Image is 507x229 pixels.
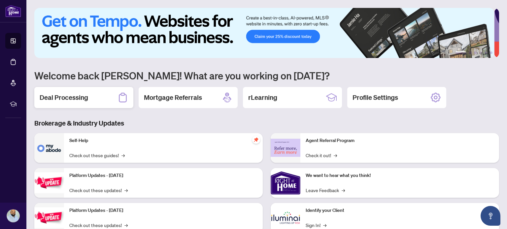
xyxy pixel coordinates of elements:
[271,139,300,157] img: Agent Referral Program
[490,51,492,54] button: 6
[469,51,471,54] button: 2
[69,186,128,194] a: Check out these updates!→
[34,8,494,58] img: Slide 0
[144,93,202,102] h2: Mortgage Referrals
[34,119,499,128] h3: Brokerage & Industry Updates
[271,168,300,198] img: We want to hear what you think!
[342,186,345,194] span: →
[456,51,466,54] button: 1
[306,207,494,214] p: Identify your Client
[121,152,125,159] span: →
[481,206,500,226] button: Open asap
[7,210,19,222] img: Profile Icon
[40,93,88,102] h2: Deal Processing
[306,152,337,159] a: Check it out!→
[69,207,257,214] p: Platform Updates - [DATE]
[323,221,326,229] span: →
[248,93,277,102] h2: rLearning
[306,137,494,144] p: Agent Referral Program
[69,137,257,144] p: Self-Help
[124,221,128,229] span: →
[334,152,337,159] span: →
[34,207,64,228] img: Platform Updates - July 8, 2025
[306,172,494,179] p: We want to hear what you think!
[5,5,21,17] img: logo
[306,221,326,229] a: Sign In!→
[485,51,487,54] button: 5
[124,186,128,194] span: →
[34,172,64,193] img: Platform Updates - July 21, 2025
[479,51,482,54] button: 4
[69,152,125,159] a: Check out these guides!→
[69,172,257,179] p: Platform Updates - [DATE]
[353,93,398,102] h2: Profile Settings
[34,69,499,82] h1: Welcome back [PERSON_NAME]! What are you working on [DATE]?
[306,186,345,194] a: Leave Feedback→
[69,221,128,229] a: Check out these updates!→
[474,51,477,54] button: 3
[34,133,64,163] img: Self-Help
[252,136,260,144] span: pushpin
